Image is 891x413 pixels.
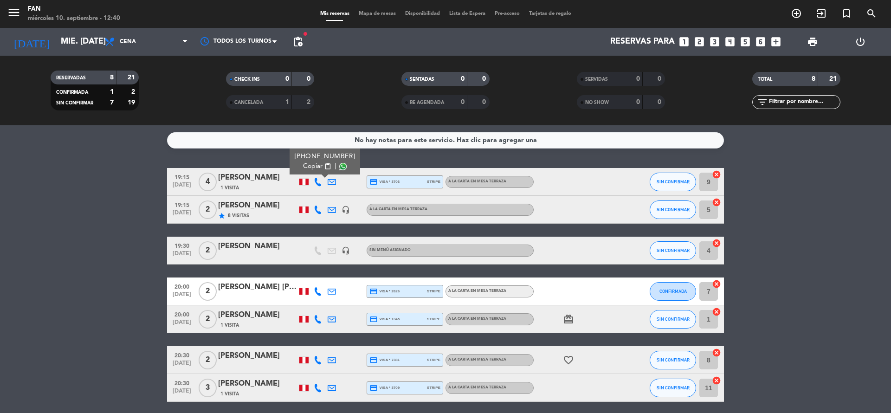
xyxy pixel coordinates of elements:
[56,76,86,80] span: RESERVADAS
[218,281,297,293] div: [PERSON_NAME] [PERSON_NAME] [PERSON_NAME]
[807,36,818,47] span: print
[724,36,736,48] i: looks_4
[369,178,378,186] i: credit_card
[712,348,721,357] i: cancel
[563,314,574,325] i: card_giftcard
[427,357,440,363] span: stripe
[650,282,696,301] button: CONFIRMADA
[712,170,721,179] i: cancel
[28,14,120,23] div: miércoles 10. septiembre - 12:40
[170,309,194,319] span: 20:00
[110,89,114,95] strong: 1
[610,37,675,46] span: Reservas para
[218,350,297,362] div: [PERSON_NAME]
[369,287,378,296] i: credit_card
[369,315,378,323] i: credit_card
[316,11,354,16] span: Mis reservas
[234,77,260,82] span: CHECK INS
[369,384,400,392] span: visa * 3709
[170,281,194,291] span: 20:00
[461,76,465,82] strong: 0
[657,316,690,322] span: SIN CONFIRMAR
[303,31,308,37] span: fiber_manual_record
[170,210,194,220] span: [DATE]
[829,76,839,82] strong: 21
[170,360,194,371] span: [DATE]
[7,6,21,19] i: menu
[445,11,490,16] span: Lista de Espera
[657,207,690,212] span: SIN CONFIRMAR
[128,99,137,106] strong: 19
[448,289,506,293] span: A la carta en Mesa Terraza
[285,99,289,105] strong: 1
[218,309,297,321] div: [PERSON_NAME]
[220,322,239,329] span: 1 Visita
[369,248,411,252] span: Sin menú asignado
[659,289,687,294] span: CONFIRMADA
[410,100,444,105] span: RE AGENDADA
[636,99,640,105] strong: 0
[220,184,239,192] span: 1 Visita
[657,248,690,253] span: SIN CONFIRMAR
[585,100,609,105] span: NO SHOW
[234,100,263,105] span: CANCELADA
[657,179,690,184] span: SIN CONFIRMAR
[199,310,217,329] span: 2
[866,8,877,19] i: search
[307,99,312,105] strong: 2
[110,99,114,106] strong: 7
[712,198,721,207] i: cancel
[355,135,537,146] div: No hay notas para este servicio. Haz clic para agregar una
[563,355,574,366] i: favorite_border
[658,76,663,82] strong: 0
[170,240,194,251] span: 19:30
[285,76,289,82] strong: 0
[524,11,576,16] span: Tarjetas de regalo
[7,32,56,52] i: [DATE]
[170,377,194,388] span: 20:30
[427,385,440,391] span: stripe
[369,315,400,323] span: visa * 1345
[56,101,93,105] span: SIN CONFIRMAR
[354,11,400,16] span: Mapa de mesas
[307,76,312,82] strong: 0
[128,74,137,81] strong: 21
[303,161,323,171] span: Copiar
[199,173,217,191] span: 4
[482,76,488,82] strong: 0
[712,279,721,289] i: cancel
[218,240,297,252] div: [PERSON_NAME]
[369,178,400,186] span: visa * 3706
[427,179,440,185] span: stripe
[855,36,866,47] i: power_settings_new
[369,384,378,392] i: credit_card
[131,89,137,95] strong: 2
[657,357,690,362] span: SIN CONFIRMAR
[218,200,297,212] div: [PERSON_NAME]
[427,288,440,294] span: stripe
[739,36,751,48] i: looks_5
[770,36,782,48] i: add_box
[755,36,767,48] i: looks_6
[461,99,465,105] strong: 0
[585,77,608,82] span: SERVIDAS
[303,161,331,171] button: Copiarcontent_paste
[636,76,640,82] strong: 0
[369,356,400,364] span: visa * 7381
[369,356,378,364] i: credit_card
[170,171,194,182] span: 19:15
[712,307,721,316] i: cancel
[712,239,721,248] i: cancel
[427,316,440,322] span: stripe
[448,180,506,183] span: A la carta en Mesa Terraza
[369,287,400,296] span: visa * 2626
[650,379,696,397] button: SIN CONFIRMAR
[841,8,852,19] i: turned_in_not
[199,282,217,301] span: 2
[170,291,194,302] span: [DATE]
[199,351,217,369] span: 2
[448,358,506,361] span: A la carta en Mesa Terraza
[342,246,350,255] i: headset_mic
[218,212,226,219] i: star
[218,378,297,390] div: [PERSON_NAME]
